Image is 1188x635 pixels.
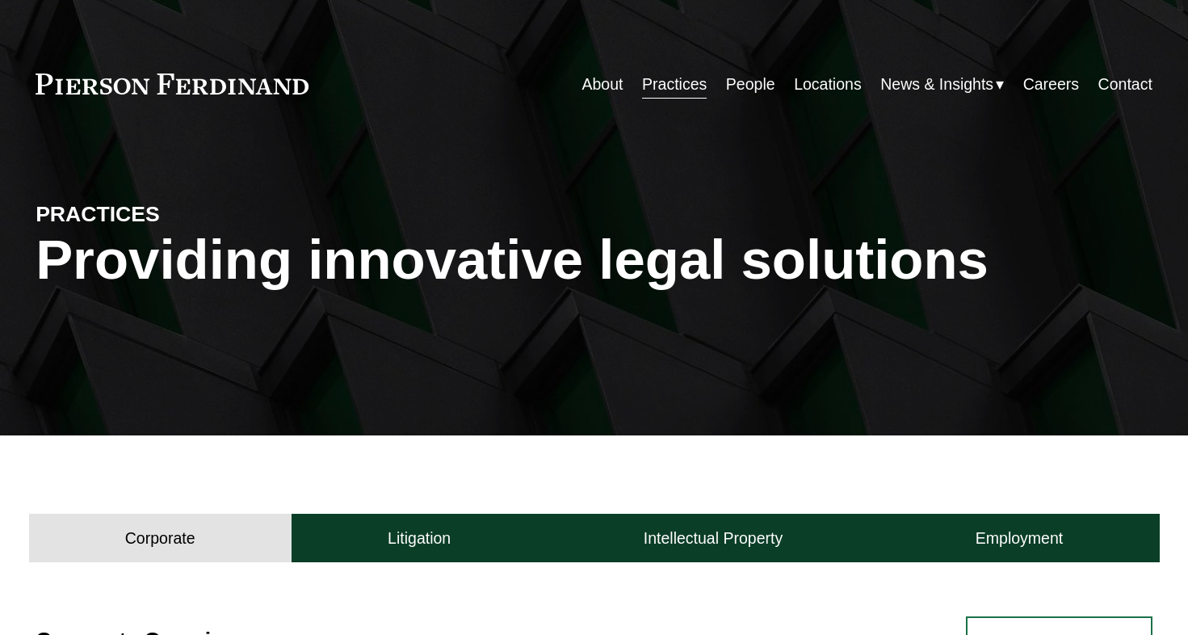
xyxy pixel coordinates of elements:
[36,229,1152,292] h1: Providing innovative legal solutions
[125,528,195,549] h4: Corporate
[1098,69,1152,100] a: Contact
[388,528,451,549] h4: Litigation
[794,69,862,100] a: Locations
[976,528,1063,549] h4: Employment
[36,201,315,229] h4: PRACTICES
[644,528,783,549] h4: Intellectual Property
[880,70,993,99] span: News & Insights
[880,69,1004,100] a: folder dropdown
[642,69,707,100] a: Practices
[1023,69,1079,100] a: Careers
[581,69,623,100] a: About
[726,69,775,100] a: People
